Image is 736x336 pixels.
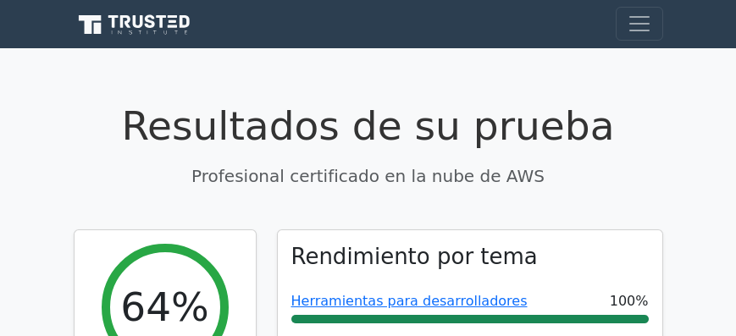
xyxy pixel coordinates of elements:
[616,7,663,41] button: Cambiar navegación
[291,293,528,309] a: Herramientas para desarrolladores
[120,284,209,330] font: 64%
[610,293,649,309] font: 100%
[121,102,614,149] font: Resultados de su prueba
[191,166,545,186] font: Profesional certificado en la nube de AWS
[291,244,538,269] font: Rendimiento por tema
